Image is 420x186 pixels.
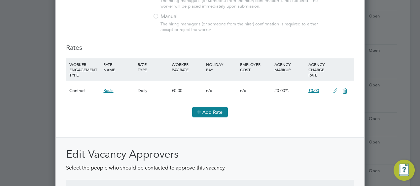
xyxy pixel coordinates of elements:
[66,147,354,161] h2: Edit Vacancy Approvers
[192,107,228,117] button: Add Rate
[274,88,289,93] span: 20.00%
[68,81,102,100] div: Contract
[204,58,238,76] div: HOLIDAY PAY
[394,160,415,181] button: Engage Resource Center
[136,81,170,100] div: Daily
[206,88,212,93] span: n/a
[307,58,330,81] div: AGENCY CHARGE RATE
[102,58,136,76] div: RATE NAME
[66,165,226,171] span: Select the people who should be contacted to approve this vacancy.
[240,88,246,93] span: n/a
[170,81,204,100] div: £0.00
[103,88,113,93] span: Basic
[160,21,321,33] div: The hiring manager's (or someone from the hirer) confirmation is required to either accept or rej...
[308,88,319,93] span: £0.00
[68,58,102,81] div: WORKER ENGAGEMENT TYPE
[238,58,272,76] div: EMPLOYER COST
[273,58,307,76] div: AGENCY MARKUP
[66,43,354,52] h3: Rates
[170,58,204,76] div: WORKER PAY RATE
[153,13,235,20] label: Manual
[136,58,170,76] div: RATE TYPE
